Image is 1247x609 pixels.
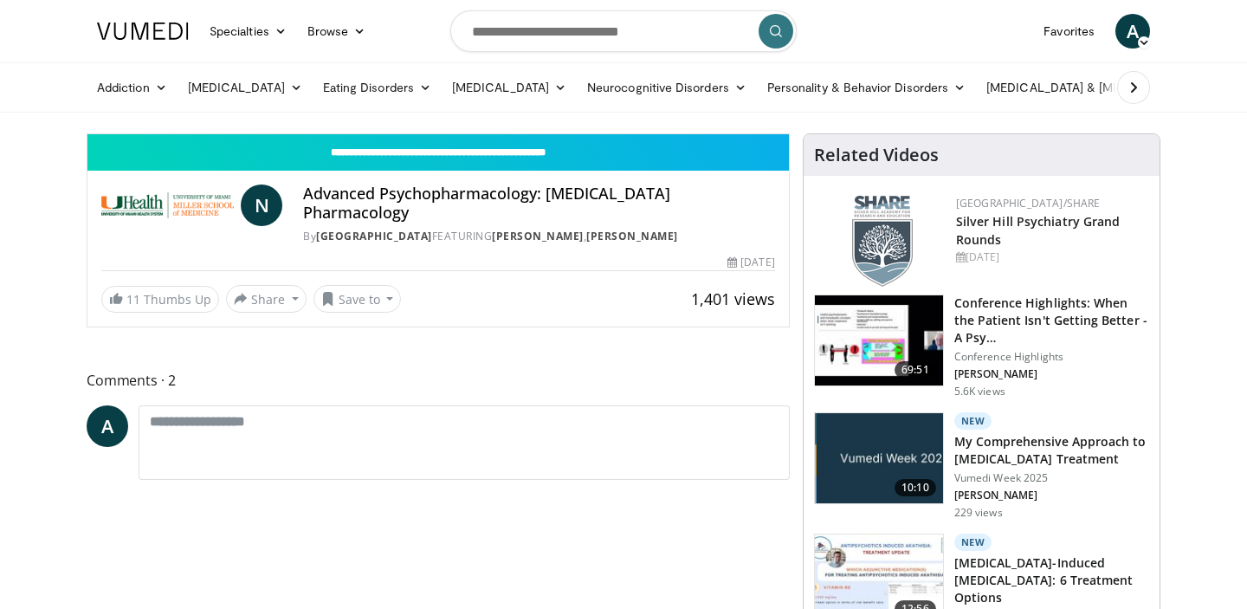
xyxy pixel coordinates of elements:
a: 11 Thumbs Up [101,286,219,313]
a: Neurocognitive Disorders [577,70,757,105]
span: 1,401 views [691,288,775,309]
img: 4362ec9e-0993-4580-bfd4-8e18d57e1d49.150x105_q85_crop-smart_upscale.jpg [815,295,943,385]
a: Favorites [1033,14,1105,49]
img: VuMedi Logo [97,23,189,40]
p: [PERSON_NAME] [954,367,1149,381]
p: Conference Highlights [954,350,1149,364]
button: Save to [313,285,402,313]
a: [PERSON_NAME] [492,229,584,243]
p: 5.6K views [954,385,1005,398]
a: Addiction [87,70,178,105]
h3: Conference Highlights: When the Patient Isn't Getting Better - A Psy… [954,295,1149,347]
a: Silver Hill Psychiatry Grand Rounds [956,213,1121,248]
h4: Related Videos [814,145,939,165]
a: [GEOGRAPHIC_DATA] [316,229,432,243]
p: [PERSON_NAME] [954,489,1149,502]
h4: Advanced Psychopharmacology: [MEDICAL_DATA] Pharmacology [303,185,774,222]
a: 10:10 New My Comprehensive Approach to [MEDICAL_DATA] Treatment Vumedi Week 2025 [PERSON_NAME] 22... [814,412,1149,520]
img: ae1082c4-cc90-4cd6-aa10-009092bfa42a.jpg.150x105_q85_crop-smart_upscale.jpg [815,413,943,503]
input: Search topics, interventions [450,10,797,52]
div: By FEATURING , [303,229,774,244]
a: [MEDICAL_DATA] & [MEDICAL_DATA] [976,70,1224,105]
img: University of Miami [101,185,234,226]
h3: [MEDICAL_DATA]-Induced [MEDICAL_DATA]: 6 Treatment Options [954,554,1149,606]
a: 69:51 Conference Highlights: When the Patient Isn't Getting Better - A Psy… Conference Highlights... [814,295,1149,398]
a: A [1115,14,1150,49]
a: [MEDICAL_DATA] [442,70,577,105]
span: Comments 2 [87,369,790,392]
span: 69:51 [895,361,936,379]
span: 11 [126,291,140,308]
a: N [241,185,282,226]
a: Specialties [199,14,297,49]
div: [DATE] [727,255,774,270]
p: New [954,412,992,430]
div: [DATE] [956,249,1146,265]
a: [MEDICAL_DATA] [178,70,313,105]
a: Eating Disorders [313,70,442,105]
p: Vumedi Week 2025 [954,471,1149,485]
a: Browse [297,14,377,49]
h3: My Comprehensive Approach to [MEDICAL_DATA] Treatment [954,433,1149,468]
a: Personality & Behavior Disorders [757,70,976,105]
p: New [954,534,992,551]
p: 229 views [954,506,1003,520]
a: [GEOGRAPHIC_DATA]/SHARE [956,196,1101,211]
a: [PERSON_NAME] [586,229,678,243]
img: f8aaeb6d-318f-4fcf-bd1d-54ce21f29e87.png.150x105_q85_autocrop_double_scale_upscale_version-0.2.png [852,196,913,287]
span: 10:10 [895,479,936,496]
button: Share [226,285,307,313]
a: A [87,405,128,447]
